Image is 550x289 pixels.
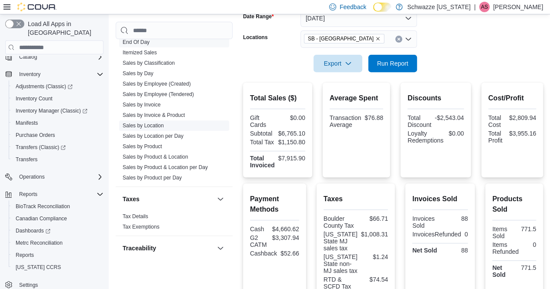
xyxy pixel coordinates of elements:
div: 88 [442,215,468,222]
span: Sales by Product [123,143,162,150]
span: Transfers [16,156,37,163]
a: Sales by Invoice & Product [123,112,185,118]
span: Inventory [19,71,40,78]
div: $1,150.80 [278,139,305,146]
div: Total Discount [407,114,431,128]
h2: Discounts [407,93,463,103]
button: [US_STATE] CCRS [9,261,107,273]
span: Inventory Manager (Classic) [16,107,87,114]
button: Taxes [215,194,226,204]
span: Tax Details [123,213,148,220]
span: AS [481,2,488,12]
button: Inventory [2,68,107,80]
span: [US_STATE] CCRS [16,264,61,271]
span: Washington CCRS [12,262,103,272]
button: Export [313,55,362,72]
h3: Taxes [123,195,140,203]
span: Metrc Reconciliation [16,239,63,246]
button: Reports [2,188,107,200]
button: BioTrack Reconciliation [9,200,107,213]
span: Run Report [377,59,408,68]
span: Operations [16,172,103,182]
span: Purchase Orders [12,130,103,140]
span: Transfers (Classic) [16,144,66,151]
label: Locations [243,34,268,41]
div: Items Sold [492,226,512,239]
div: $1,008.31 [361,231,388,238]
span: Adjustments (Classic) [16,83,73,90]
a: Canadian Compliance [12,213,70,224]
span: Settings [19,282,38,289]
a: Sales by Employee (Tendered) [123,91,194,97]
button: Taxes [123,195,213,203]
div: [US_STATE] State non-MJ sales tax [323,253,357,274]
a: Sales by Product [123,143,162,149]
div: Total Tax [250,139,275,146]
div: 0 [522,241,536,248]
strong: Total Invoiced [250,155,275,169]
a: Sales by Product & Location per Day [123,164,208,170]
input: Dark Mode [373,3,391,12]
button: Clear input [395,36,402,43]
a: Sales by Invoice [123,102,160,108]
a: Sales by Location per Day [123,133,183,139]
span: Adjustments (Classic) [12,81,103,92]
button: Transfers [9,153,107,166]
span: Inventory [16,69,103,80]
span: SB - [GEOGRAPHIC_DATA] [308,34,373,43]
span: Reports [16,252,34,259]
h3: Traceability [123,244,156,252]
span: Dashboards [16,227,50,234]
div: $52.66 [280,250,299,257]
span: Sales by Employee (Created) [123,80,191,87]
a: Adjustments (Classic) [9,80,107,93]
div: Subtotal [250,130,275,137]
a: Sales by Day [123,70,153,76]
span: Transfers [12,154,103,165]
a: Sales by Classification [123,60,175,66]
h2: Taxes [323,194,388,204]
p: [PERSON_NAME] [493,2,543,12]
button: Operations [16,172,48,182]
a: Inventory Count [12,93,56,104]
div: $1.24 [361,253,388,260]
button: Run Report [368,55,417,72]
button: Open list of options [405,36,412,43]
h2: Total Sales ($) [250,93,305,103]
div: Total Cost [488,114,506,128]
span: BioTrack Reconciliation [16,203,70,210]
span: Dashboards [12,226,103,236]
div: Transaction Average [330,114,361,128]
button: Metrc Reconciliation [9,237,107,249]
div: $3,955.16 [509,130,536,137]
button: Manifests [9,117,107,129]
div: $66.71 [357,215,388,222]
a: Transfers (Classic) [9,141,107,153]
a: Metrc Reconciliation [12,238,66,248]
div: Alyssa Savin [479,2,490,12]
label: Date Range [243,13,274,20]
a: End Of Day [123,39,150,45]
a: [US_STATE] CCRS [12,262,64,272]
div: Items Refunded [492,241,519,255]
span: Sales by Location [123,122,164,129]
span: Sales by Location per Day [123,133,183,140]
span: Canadian Compliance [12,213,103,224]
div: 88 [442,247,468,254]
span: Purchase Orders [16,132,55,139]
button: Reports [9,249,107,261]
a: Sales by Location [123,123,164,129]
span: Feedback [340,3,366,11]
button: Reports [16,189,41,199]
div: Cash [250,226,269,233]
span: Sales by Classification [123,60,175,66]
a: Itemized Sales [123,50,157,56]
div: Gift Cards [250,114,276,128]
a: BioTrack Reconciliation [12,201,73,212]
div: Invoices Sold [412,215,438,229]
span: Manifests [16,120,38,126]
button: Operations [2,171,107,183]
button: Inventory Count [9,93,107,105]
button: Purchase Orders [9,129,107,141]
span: Catalog [16,52,103,62]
